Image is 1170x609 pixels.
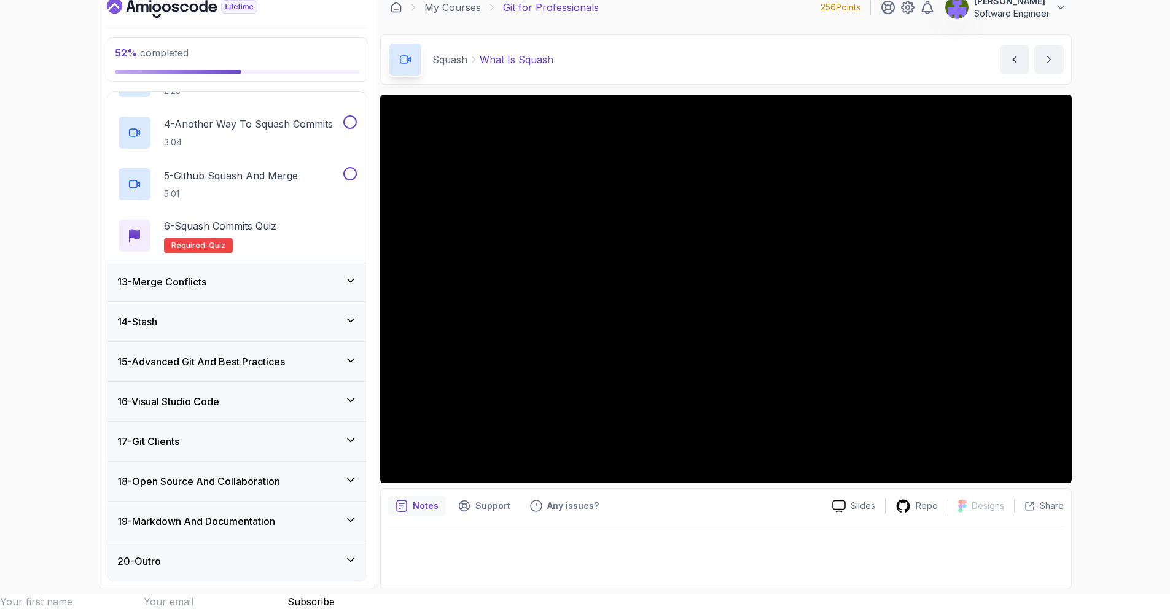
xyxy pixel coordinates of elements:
[117,554,161,568] h3: 20 - Outro
[886,498,948,514] a: Repo
[972,500,1004,512] p: Designs
[107,342,367,381] button: 15-Advanced Git And Best Practices
[107,302,367,341] button: 14-Stash
[107,462,367,501] button: 18-Open Source And Collaboration
[287,594,335,609] button: Subscribe
[390,1,402,14] a: Dashboard
[380,95,1072,483] iframe: 1 - What is Squash
[413,500,439,512] p: Notes
[144,594,287,609] input: Email
[523,496,606,516] button: Feedback button
[432,52,467,67] p: Squash
[107,382,367,421] button: 16-Visual Studio Code
[547,500,599,512] p: Any issues?
[117,274,206,289] h3: 13 - Merge Conflicts
[117,314,157,329] h3: 14 - Stash
[117,167,357,201] button: 5-Github Squash And Merge5:01
[851,500,875,512] p: Slides
[115,47,189,59] span: completed
[164,168,298,183] p: 5 - Github Squash And Merge
[974,7,1050,20] p: Software Engineer
[209,241,225,250] span: quiz
[1040,500,1064,512] p: Share
[117,394,219,409] h3: 16 - Visual Studio Code
[107,262,367,301] button: 13-Merge Conflicts
[916,500,938,512] p: Repo
[1034,45,1064,74] button: next content
[164,117,333,131] p: 4 - Another Way To Squash Commits
[822,500,885,513] a: Slides
[821,1,860,14] p: 256 Points
[117,434,179,449] h3: 17 - Git Clients
[117,354,285,369] h3: 15 - Advanced Git And Best Practices
[480,52,553,67] p: What Is Squash
[171,241,209,250] span: Required-
[164,219,276,233] p: 6 - Squash Commits Quiz
[475,500,510,512] p: Support
[164,136,333,149] p: 3:04
[107,541,367,581] button: 20-Outro
[117,219,357,253] button: 6-Squash Commits QuizRequired-quiz
[117,115,357,150] button: 4-Another Way To Squash Commits3:04
[117,514,275,529] h3: 19 - Markdown And Documentation
[451,496,518,516] button: Support button
[1014,500,1064,512] button: Share
[164,188,298,200] p: 5:01
[388,496,446,516] button: notes button
[115,47,138,59] span: 52 %
[107,502,367,541] button: 19-Markdown And Documentation
[107,422,367,461] button: 17-Git Clients
[1000,45,1029,74] button: previous content
[117,474,280,489] h3: 18 - Open Source And Collaboration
